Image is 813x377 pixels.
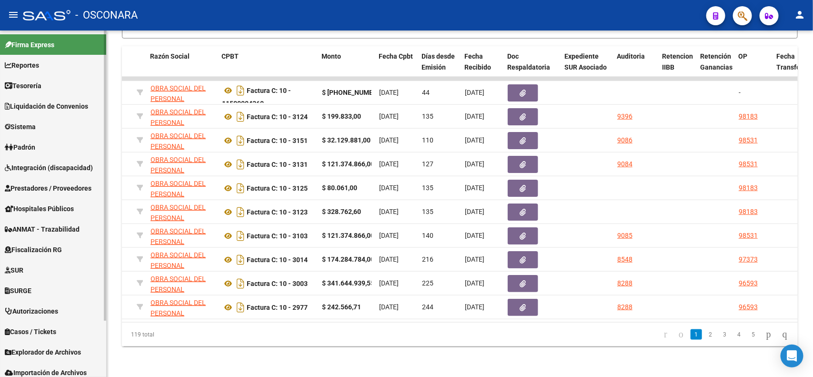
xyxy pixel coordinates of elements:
a: go to last page [778,329,792,340]
div: 9396 [617,111,632,122]
span: 127 [422,160,433,168]
a: 2 [705,329,716,340]
span: Fecha Cpbt [379,52,413,60]
a: 96593 [739,303,758,311]
i: Descargar documento [234,157,247,172]
mat-icon: person [794,9,805,20]
strong: Factura C: 10 - 3003 [247,280,308,287]
div: 8548 [617,254,632,265]
datatable-header-cell: OP [735,46,773,88]
a: 4 [733,329,745,340]
i: Descargar documento [234,133,247,148]
div: 9085 [617,230,632,241]
div: Open Intercom Messenger [781,345,803,367]
a: go to previous page [674,329,688,340]
span: Firma Express [5,40,54,50]
span: [DATE] [465,184,484,192]
mat-icon: menu [8,9,19,20]
strong: $ 174.284.784,00 [322,255,374,263]
a: 98183 [739,112,758,120]
div: 119 total [122,323,255,346]
span: Casos / Tickets [5,326,56,337]
span: 216 [422,255,433,263]
li: page 1 [689,326,703,343]
strong: Factura C: 10 - 11500004260 [222,87,291,107]
a: 98531 [739,160,758,168]
div: 30709566241 [151,178,214,198]
strong: $ 32.129.881,00 [322,136,371,144]
span: [DATE] [379,208,399,215]
div: 8288 [617,278,632,289]
span: OBRA SOCIAL DEL PERSONAL ASOCIADO A ASOCIACION MUTUAL SANCOR [151,204,206,255]
span: [DATE] [465,279,484,287]
span: Auditoria [617,52,645,60]
span: [DATE] [379,89,399,96]
span: [DATE] [465,160,484,168]
strong: Factura C: 10 - 3131 [247,161,308,168]
span: [DATE] [379,112,399,120]
datatable-header-cell: Fecha Recibido [461,46,504,88]
datatable-header-cell: Monto [318,46,375,88]
span: 244 [422,303,433,311]
datatable-header-cell: Retencion IIBB [659,46,697,88]
li: page 4 [732,326,746,343]
div: 30709566241 [151,202,214,222]
div: 30709566241 [151,274,214,294]
li: page 3 [718,326,732,343]
span: OBRA SOCIAL DEL PERSONAL ASOCIADO A ASOCIACION MUTUAL SANCOR [151,299,206,350]
span: [DATE] [465,232,484,239]
span: 110 [422,136,433,144]
strong: Factura C: 10 - 3014 [247,256,308,264]
a: go to first page [660,329,672,340]
span: Explorador de Archivos [5,347,81,357]
span: - OSCONARA [75,5,138,26]
span: Días desde Emisión [422,52,455,71]
span: SURGE [5,285,31,296]
span: Fecha Recibido [465,52,492,71]
span: OBRA SOCIAL DEL PERSONAL ASOCIADO A ASOCIACION MUTUAL SANCOR [151,132,206,183]
span: Monto [322,52,341,60]
li: page 2 [703,326,718,343]
datatable-header-cell: Auditoria [613,46,659,88]
div: 30709566241 [151,83,214,103]
div: 30709566241 [151,250,214,270]
a: go to next page [762,329,775,340]
span: Retencion IIBB [662,52,693,71]
span: [DATE] [465,303,484,311]
div: 30709566241 [151,107,214,127]
span: OBRA SOCIAL DEL PERSONAL ASOCIADO A ASOCIACION MUTUAL SANCOR [151,156,206,207]
strong: Factura C: 10 - 3123 [247,208,308,216]
span: Tesorería [5,81,41,91]
span: [DATE] [465,89,484,96]
span: [DATE] [465,112,484,120]
span: Padrón [5,142,35,153]
i: Descargar documento [234,181,247,196]
span: 135 [422,184,433,192]
span: [DATE] [379,279,399,287]
span: 140 [422,232,433,239]
div: 30709566241 [151,154,214,174]
span: [DATE] [379,232,399,239]
strong: $ 328.762,60 [322,208,361,215]
span: Expediente SUR Asociado [565,52,607,71]
div: 9086 [617,135,632,146]
i: Descargar documento [234,252,247,267]
li: page 5 [746,326,761,343]
datatable-header-cell: Fecha Cpbt [375,46,418,88]
div: 30709566241 [151,226,214,246]
strong: $ 341.644.939,55 [322,279,374,287]
div: 30709566241 [151,297,214,317]
span: OBRA SOCIAL DEL PERSONAL ASOCIADO A ASOCIACION MUTUAL SANCOR [151,180,206,231]
i: Descargar documento [234,109,247,124]
datatable-header-cell: Expediente SUR Asociado [561,46,613,88]
span: 225 [422,279,433,287]
span: Autorizaciones [5,306,58,316]
span: Retención Ganancias [701,52,733,71]
i: Descargar documento [234,300,247,315]
strong: Factura C: 10 - 3103 [247,232,308,240]
span: [DATE] [465,208,484,215]
span: [DATE] [379,303,399,311]
span: - [739,89,741,96]
strong: Factura C: 10 - 3151 [247,137,308,144]
a: 96593 [739,279,758,287]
